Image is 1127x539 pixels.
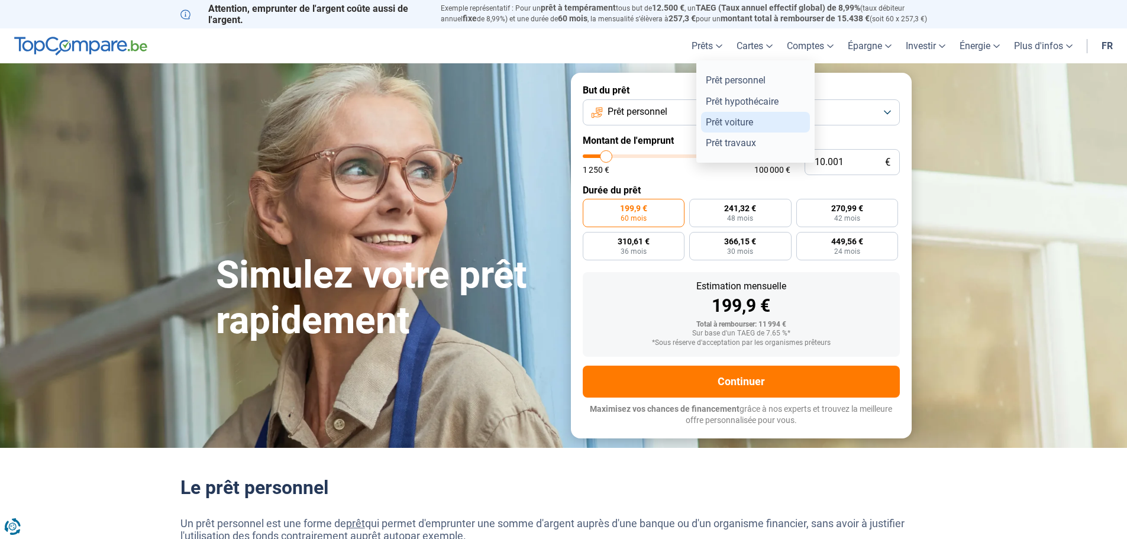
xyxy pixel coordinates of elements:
[780,28,841,63] a: Comptes
[701,70,810,91] a: Prêt personnel
[701,112,810,133] a: Prêt voiture
[841,28,899,63] a: Épargne
[620,204,647,212] span: 199,9 €
[592,339,890,347] div: *Sous réserve d'acceptation par les organismes prêteurs
[684,28,729,63] a: Prêts
[590,404,740,414] span: Maximisez vos chances de financement
[754,166,790,174] span: 100 000 €
[558,14,587,23] span: 60 mois
[583,85,900,96] label: But du prêt
[463,14,477,23] span: fixe
[652,3,684,12] span: 12.500 €
[669,14,696,23] span: 257,3 €
[729,28,780,63] a: Cartes
[1007,28,1080,63] a: Plus d'infos
[592,330,890,338] div: Sur base d'un TAEG de 7.65 %*
[724,204,756,212] span: 241,32 €
[885,157,890,167] span: €
[541,3,616,12] span: prêt à tempérament
[583,404,900,427] p: grâce à nos experts et trouvez la meilleure offre personnalisée pour vous.
[727,248,753,255] span: 30 mois
[583,366,900,398] button: Continuer
[831,237,863,246] span: 449,56 €
[696,3,860,12] span: TAEG (Taux annuel effectif global) de 8,99%
[592,282,890,291] div: Estimation mensuelle
[618,237,650,246] span: 310,61 €
[14,37,147,56] img: TopCompare
[180,3,427,25] p: Attention, emprunter de l'argent coûte aussi de l'argent.
[583,166,609,174] span: 1 250 €
[727,215,753,222] span: 48 mois
[831,204,863,212] span: 270,99 €
[592,297,890,315] div: 199,9 €
[899,28,952,63] a: Investir
[621,248,647,255] span: 36 mois
[834,215,860,222] span: 42 mois
[216,253,557,344] h1: Simulez votre prêt rapidement
[583,135,900,146] label: Montant de l'emprunt
[721,14,870,23] span: montant total à rembourser de 15.438 €
[952,28,1007,63] a: Énergie
[608,105,667,118] span: Prêt personnel
[583,185,900,196] label: Durée du prêt
[180,476,947,499] h2: Le prêt personnel
[592,321,890,329] div: Total à rembourser: 11 994 €
[834,248,860,255] span: 24 mois
[441,3,947,24] p: Exemple représentatif : Pour un tous but de , un (taux débiteur annuel de 8,99%) et une durée de ...
[621,215,647,222] span: 60 mois
[724,237,756,246] span: 366,15 €
[701,91,810,112] a: Prêt hypothécaire
[1094,28,1120,63] a: fr
[583,99,900,125] button: Prêt personnel
[701,133,810,153] a: Prêt travaux
[346,517,365,530] a: prêt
